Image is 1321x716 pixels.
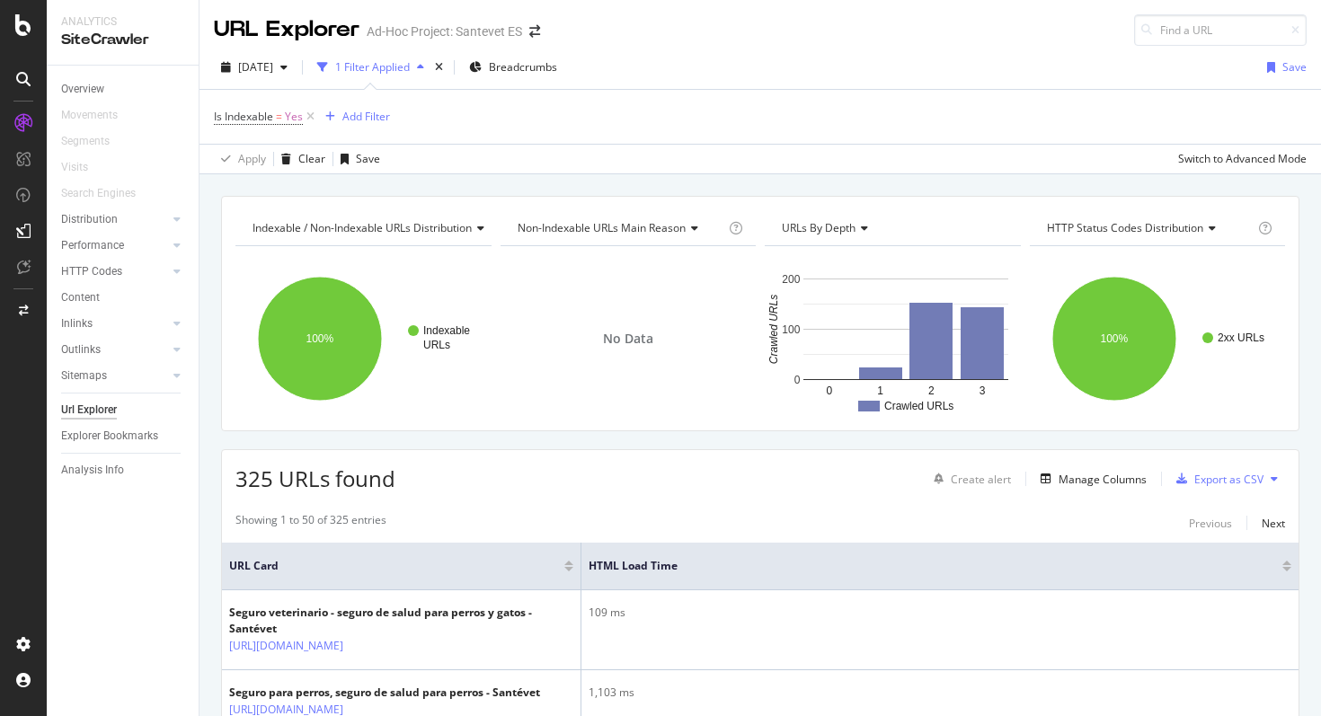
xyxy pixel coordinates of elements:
a: Outlinks [61,340,168,359]
a: Url Explorer [61,401,186,420]
text: URLs [423,339,450,351]
text: 2 [928,385,935,397]
span: No Data [603,330,653,348]
div: arrow-right-arrow-left [529,25,540,38]
text: 2xx URLs [1218,331,1264,344]
a: Explorer Bookmarks [61,427,186,446]
svg: A chart. [1030,261,1286,417]
button: Save [1260,53,1307,82]
div: Previous [1189,516,1232,531]
span: HTML Load Time [589,558,1255,574]
div: times [431,58,447,76]
span: 2025 Aug. 27th [238,59,273,75]
div: Explorer Bookmarks [61,427,158,446]
button: 1 Filter Applied [310,53,431,82]
button: Previous [1189,512,1232,534]
div: Movements [61,106,118,125]
div: Content [61,288,100,307]
div: Export as CSV [1194,472,1263,487]
div: Inlinks [61,314,93,333]
text: 100% [1100,332,1128,345]
div: Seguro para perros, seguro de salud para perros - Santévet [229,685,540,701]
text: 3 [980,385,986,397]
button: [DATE] [214,53,295,82]
button: Export as CSV [1169,464,1263,493]
div: Create alert [951,472,1011,487]
span: 325 URLs found [235,464,395,493]
div: 1,103 ms [589,685,1291,701]
a: Segments [61,132,128,151]
div: 109 ms [589,605,1291,621]
text: 100 [782,323,800,336]
div: Clear [298,151,325,166]
a: Sitemaps [61,367,168,385]
div: URL Explorer [214,14,359,45]
button: Switch to Advanced Mode [1171,145,1307,173]
a: Movements [61,106,136,125]
button: Clear [274,145,325,173]
text: 200 [782,273,800,286]
div: Add Filter [342,109,390,124]
text: Crawled URLs [884,400,953,412]
div: Performance [61,236,124,255]
button: Manage Columns [1033,468,1147,490]
a: Performance [61,236,168,255]
a: Visits [61,158,106,177]
button: Save [333,145,380,173]
svg: A chart. [235,261,492,417]
div: Url Explorer [61,401,117,420]
span: Yes [285,104,303,129]
input: Find a URL [1134,14,1307,46]
div: Visits [61,158,88,177]
h4: HTTP Status Codes Distribution [1043,214,1255,243]
div: Manage Columns [1059,472,1147,487]
div: Search Engines [61,184,136,203]
text: 0 [794,374,801,386]
button: Breadcrumbs [462,53,564,82]
h4: Indexable / Non-Indexable URLs Distribution [249,214,499,243]
span: Indexable / Non-Indexable URLs distribution [253,220,472,235]
span: URLs by Depth [782,220,856,235]
text: 1 [877,385,883,397]
div: SiteCrawler [61,30,184,50]
div: Apply [238,151,266,166]
text: Crawled URLs [767,295,780,364]
div: HTTP Codes [61,262,122,281]
button: Create alert [926,464,1011,493]
span: Non-Indexable URLs Main Reason [518,220,686,235]
div: Next [1262,516,1285,531]
a: HTTP Codes [61,262,168,281]
h4: Non-Indexable URLs Main Reason [514,214,726,243]
a: Content [61,288,186,307]
div: Seguro veterinario - seguro de salud para perros y gatos - Santévet [229,605,573,637]
h4: URLs by Depth [778,214,1005,243]
div: Analytics [61,14,184,30]
text: Indexable [423,324,470,337]
div: Distribution [61,210,118,229]
span: Breadcrumbs [489,59,557,75]
svg: A chart. [765,261,1021,417]
div: Segments [61,132,110,151]
button: Next [1262,512,1285,534]
div: Save [1282,59,1307,75]
div: Showing 1 to 50 of 325 entries [235,512,386,534]
span: Is Indexable [214,109,273,124]
div: Outlinks [61,340,101,359]
a: Overview [61,80,186,99]
div: Ad-Hoc Project: Santevet ES [367,22,522,40]
div: Analysis Info [61,461,124,480]
text: 0 [827,385,833,397]
div: Save [356,151,380,166]
a: Distribution [61,210,168,229]
div: Switch to Advanced Mode [1178,151,1307,166]
iframe: Intercom live chat [1260,655,1303,698]
a: [URL][DOMAIN_NAME] [229,637,343,655]
a: Search Engines [61,184,154,203]
a: Analysis Info [61,461,186,480]
span: HTTP Status Codes Distribution [1047,220,1203,235]
button: Apply [214,145,266,173]
span: URL Card [229,558,560,574]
